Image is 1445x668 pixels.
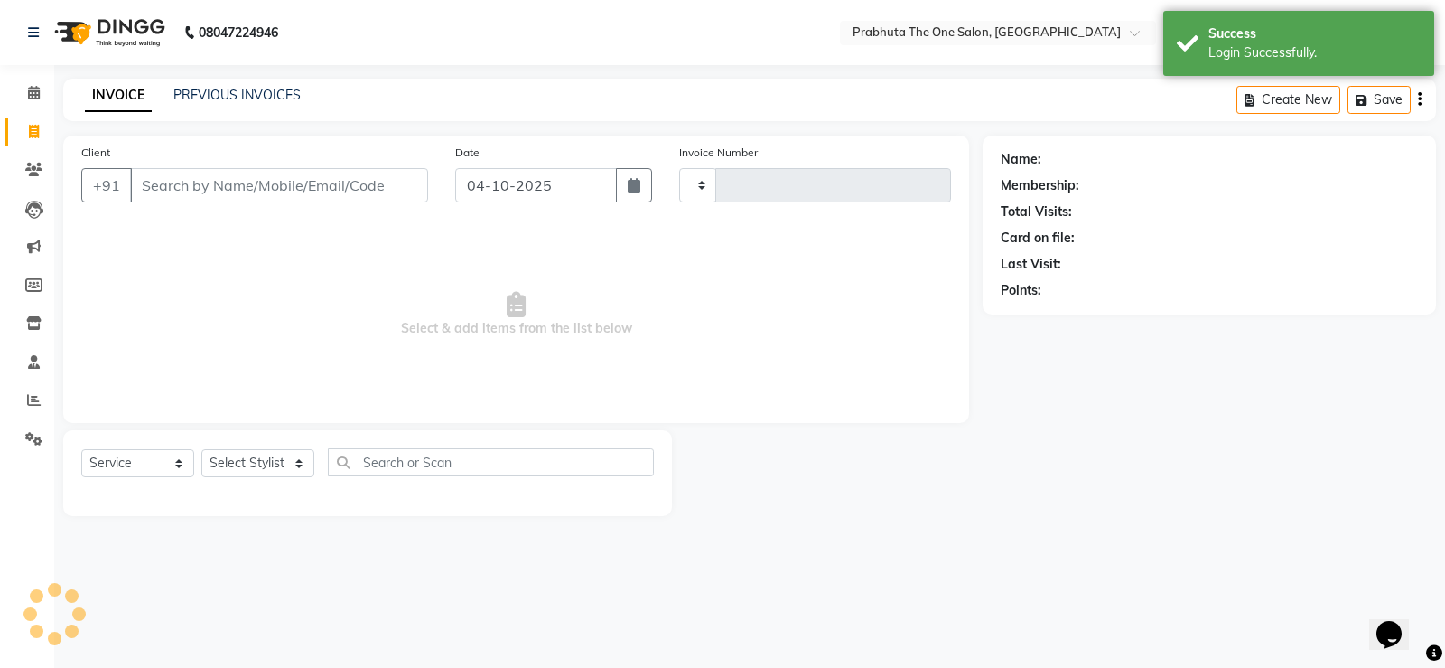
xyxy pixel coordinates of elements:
[85,80,152,112] a: INVOICE
[1001,202,1072,221] div: Total Visits:
[199,7,278,58] b: 08047224946
[173,87,301,103] a: PREVIOUS INVOICES
[679,145,758,161] label: Invoice Number
[1001,229,1075,248] div: Card on file:
[1208,24,1421,43] div: Success
[81,168,132,202] button: +91
[1208,43,1421,62] div: Login Successfully.
[130,168,428,202] input: Search by Name/Mobile/Email/Code
[328,448,654,476] input: Search or Scan
[46,7,170,58] img: logo
[455,145,480,161] label: Date
[81,224,951,405] span: Select & add items from the list below
[1369,596,1427,650] iframe: chat widget
[1347,86,1411,114] button: Save
[1001,255,1061,274] div: Last Visit:
[1001,176,1079,195] div: Membership:
[81,145,110,161] label: Client
[1001,281,1041,300] div: Points:
[1236,86,1340,114] button: Create New
[1001,150,1041,169] div: Name:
